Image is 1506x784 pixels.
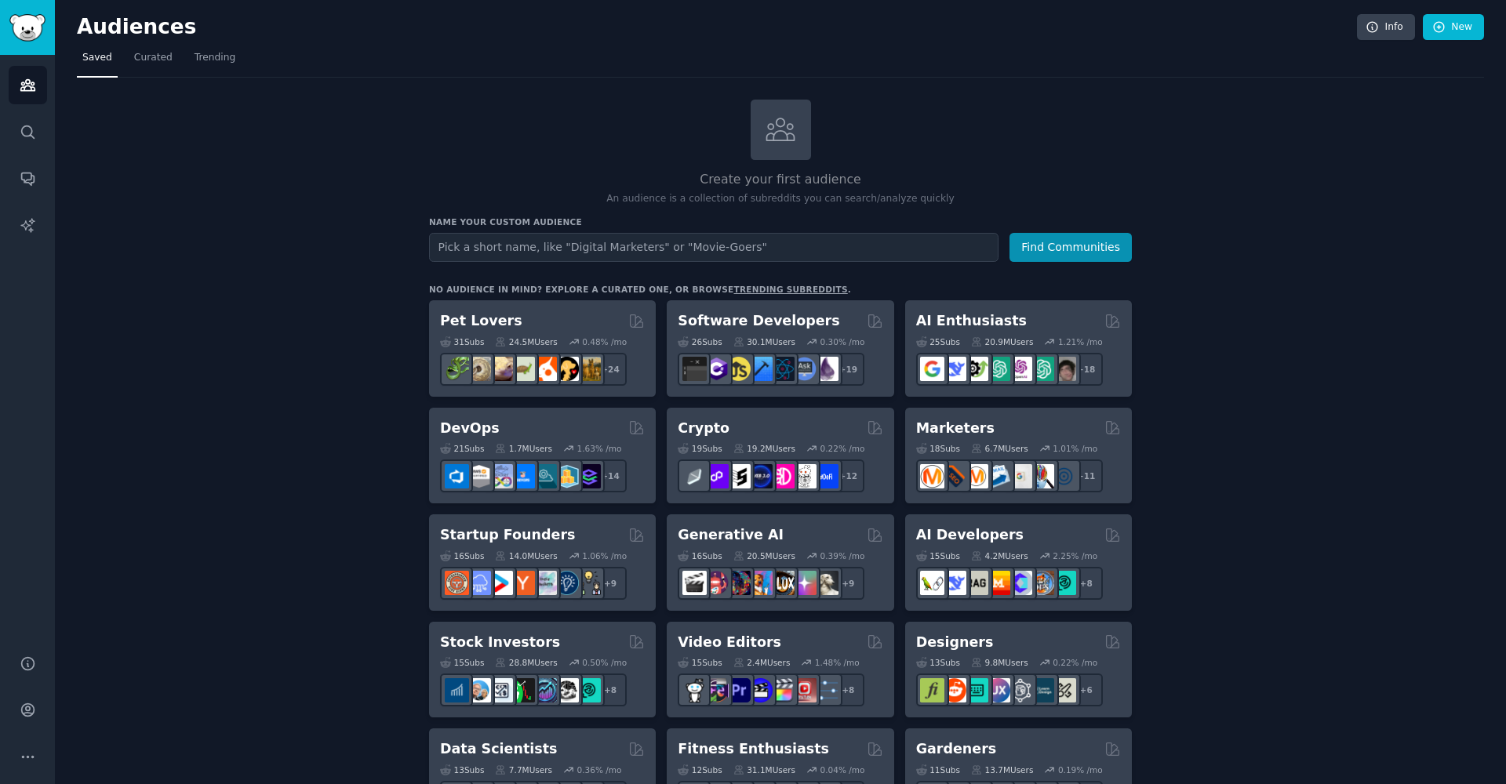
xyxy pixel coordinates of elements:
div: 19.2M Users [733,443,795,454]
div: 15 Sub s [440,657,484,668]
img: sdforall [748,571,773,595]
img: llmops [1030,571,1054,595]
div: 12 Sub s [678,764,722,775]
div: 0.50 % /mo [582,657,627,668]
img: Youtubevideo [792,678,817,702]
div: 20.5M Users [733,550,795,561]
img: learndesign [1030,678,1054,702]
img: aivideo [682,571,707,595]
div: + 6 [1070,673,1103,706]
img: defi_ [814,464,838,488]
img: DevOpsLinks [511,464,535,488]
img: dogbreed [577,357,601,381]
img: azuredevops [445,464,469,488]
div: 1.48 % /mo [815,657,860,668]
img: OnlineMarketing [1052,464,1076,488]
div: + 9 [594,567,627,600]
div: 0.39 % /mo [820,550,865,561]
p: An audience is a collection of subreddits you can search/analyze quickly [429,192,1132,206]
img: aws_cdk [555,464,579,488]
img: gopro [682,678,707,702]
div: 0.22 % /mo [820,443,865,454]
div: + 8 [1070,567,1103,600]
h2: DevOps [440,419,500,438]
div: 0.04 % /mo [820,764,865,775]
h2: Designers [916,633,994,652]
img: FluxAI [770,571,795,595]
div: 25 Sub s [916,336,960,347]
div: 21 Sub s [440,443,484,454]
img: content_marketing [920,464,944,488]
h2: Crypto [678,419,729,438]
img: GummySearch logo [9,14,45,42]
img: elixir [814,357,838,381]
img: AskComputerScience [792,357,817,381]
div: 2.4M Users [733,657,791,668]
img: Docker_DevOps [489,464,513,488]
img: Forex [489,678,513,702]
div: 18 Sub s [916,443,960,454]
a: Saved [77,45,118,78]
h2: Audiences [77,15,1357,40]
div: 11 Sub s [916,764,960,775]
img: indiehackers [533,571,557,595]
img: AskMarketing [964,464,988,488]
img: MarketingResearch [1030,464,1054,488]
div: 0.22 % /mo [1053,657,1097,668]
div: 1.06 % /mo [582,550,627,561]
div: 13 Sub s [440,764,484,775]
a: Curated [129,45,178,78]
img: dividends [445,678,469,702]
div: 16 Sub s [440,550,484,561]
div: + 18 [1070,353,1103,386]
div: 24.5M Users [495,336,557,347]
img: typography [920,678,944,702]
img: 0xPolygon [704,464,729,488]
img: defiblockchain [770,464,795,488]
div: 2.25 % /mo [1053,550,1097,561]
h3: Name your custom audience [429,216,1132,227]
img: starryai [792,571,817,595]
img: DeepSeek [942,571,966,595]
div: 28.8M Users [495,657,557,668]
img: platformengineering [533,464,557,488]
img: chatgpt_promptDesign [986,357,1010,381]
img: editors [704,678,729,702]
h2: AI Developers [916,525,1024,545]
img: learnjavascript [726,357,751,381]
div: 0.36 % /mo [577,764,622,775]
img: ycombinator [511,571,535,595]
img: DeepSeek [942,357,966,381]
h2: AI Enthusiasts [916,311,1027,331]
img: logodesign [942,678,966,702]
img: LangChain [920,571,944,595]
img: ArtificalIntelligence [1052,357,1076,381]
h2: Fitness Enthusiasts [678,739,829,759]
img: PetAdvice [555,357,579,381]
img: AItoolsCatalog [964,357,988,381]
img: ethstaker [726,464,751,488]
img: premiere [726,678,751,702]
img: csharp [704,357,729,381]
div: 16 Sub s [678,550,722,561]
div: 1.7M Users [495,443,552,454]
img: UI_Design [964,678,988,702]
h2: Stock Investors [440,633,560,652]
img: startup [489,571,513,595]
img: UX_Design [1052,678,1076,702]
img: AWS_Certified_Experts [467,464,491,488]
div: 7.7M Users [495,764,552,775]
img: technicalanalysis [577,678,601,702]
div: 13 Sub s [916,657,960,668]
div: 20.9M Users [971,336,1033,347]
div: + 14 [594,459,627,492]
button: Find Communities [1009,233,1132,262]
img: SaaS [467,571,491,595]
img: swingtrading [555,678,579,702]
img: software [682,357,707,381]
img: VideoEditors [748,678,773,702]
a: New [1423,14,1484,41]
h2: Gardeners [916,739,997,759]
h2: Video Editors [678,633,781,652]
img: finalcutpro [770,678,795,702]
